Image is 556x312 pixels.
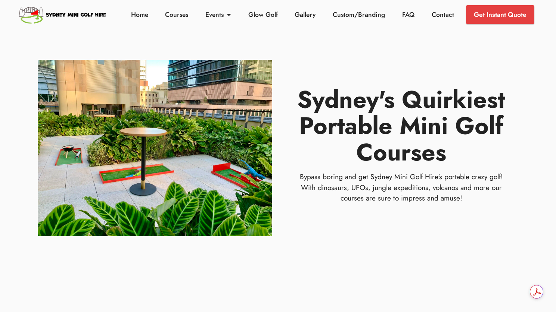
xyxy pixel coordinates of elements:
[429,10,456,19] a: Contact
[293,10,318,19] a: Gallery
[38,60,272,236] img: Mini Golf Courses
[129,10,150,19] a: Home
[18,4,108,25] img: Sydney Mini Golf Hire
[204,10,233,19] a: Events
[400,10,417,19] a: FAQ
[466,5,534,24] a: Get Instant Quote
[163,10,190,19] a: Courses
[331,10,387,19] a: Custom/Branding
[246,10,280,19] a: Glow Golf
[297,82,505,169] strong: Sydney's Quirkiest Portable Mini Golf Courses
[296,171,507,204] p: Bypass boring and get Sydney Mini Golf Hire's portable crazy golf! With dinosaurs, UFOs, jungle e...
